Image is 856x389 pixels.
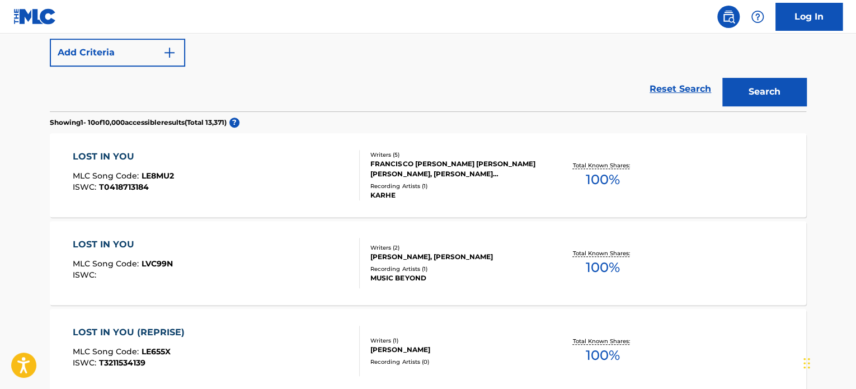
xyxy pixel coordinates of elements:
[99,358,145,368] span: T3211534139
[73,259,142,269] span: MLC Song Code :
[50,39,185,67] button: Add Criteria
[50,133,806,217] a: LOST IN YOUMLC Song Code:LE8MU2ISWC:T0418713184Writers (5)FRANCISCO [PERSON_NAME] [PERSON_NAME] [...
[751,10,764,24] img: help
[370,151,539,159] div: Writers ( 5 )
[73,270,99,280] span: ISWC :
[803,346,810,380] div: Drag
[800,335,856,389] iframe: Chat Widget
[142,171,174,181] span: LE8MU2
[73,358,99,368] span: ISWC :
[746,6,769,28] div: Help
[775,3,843,31] a: Log In
[229,118,239,128] span: ?
[572,161,632,170] p: Total Known Shares:
[370,345,539,355] div: [PERSON_NAME]
[585,345,619,365] span: 100 %
[370,273,539,283] div: MUSIC BEYOND
[73,182,99,192] span: ISWC :
[50,118,227,128] p: Showing 1 - 10 of 10,000 accessible results (Total 13,371 )
[13,8,57,25] img: MLC Logo
[99,182,149,192] span: T0418713184
[585,170,619,190] span: 100 %
[370,159,539,179] div: FRANCISCO [PERSON_NAME] [PERSON_NAME] [PERSON_NAME], [PERSON_NAME] [PERSON_NAME] [PERSON_NAME] [P...
[142,259,173,269] span: LVC99N
[722,78,806,106] button: Search
[370,243,539,252] div: Writers ( 2 )
[370,265,539,273] div: Recording Artists ( 1 )
[73,238,173,251] div: LOST IN YOU
[717,6,740,28] a: Public Search
[50,221,806,305] a: LOST IN YOUMLC Song Code:LVC99NISWC:Writers (2)[PERSON_NAME], [PERSON_NAME]Recording Artists (1)M...
[73,346,142,357] span: MLC Song Code :
[370,252,539,262] div: [PERSON_NAME], [PERSON_NAME]
[73,326,190,339] div: LOST IN YOU (REPRISE)
[370,190,539,200] div: KARHE
[722,10,735,24] img: search
[370,358,539,366] div: Recording Artists ( 0 )
[585,257,619,278] span: 100 %
[370,336,539,345] div: Writers ( 1 )
[572,337,632,345] p: Total Known Shares:
[163,46,176,59] img: 9d2ae6d4665cec9f34b9.svg
[73,171,142,181] span: MLC Song Code :
[73,150,174,163] div: LOST IN YOU
[142,346,171,357] span: LE655X
[370,182,539,190] div: Recording Artists ( 1 )
[572,249,632,257] p: Total Known Shares:
[644,77,717,101] a: Reset Search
